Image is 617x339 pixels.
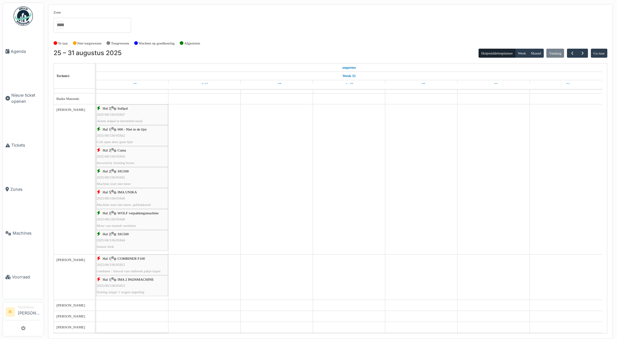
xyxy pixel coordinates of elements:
[416,80,427,88] a: 29 augustus 2025
[56,258,85,262] span: [PERSON_NAME]
[97,105,167,124] div: |
[5,305,41,320] a: IK Technicus[PERSON_NAME]
[103,232,111,236] span: Hal 2
[103,169,111,173] span: Hal 2
[14,6,33,26] img: Badge_color-CXgf-gQk.svg
[3,255,44,299] a: Voorraad
[271,80,283,88] a: 27 augustus 2025
[343,80,355,88] a: 28 augustus 2025
[103,211,111,215] span: Hal 2
[341,63,358,72] a: 25 augustus 2025
[561,80,572,88] a: 31 augustus 2025
[117,106,128,110] span: Itallpal
[56,108,85,111] span: [PERSON_NAME]
[567,49,578,58] button: Vorige
[3,167,44,211] a: Zones
[56,97,79,101] span: Buiku Matondo
[97,284,125,287] span: 2025/08/336/05853
[184,41,200,46] label: Afgesloten
[97,210,167,229] div: |
[488,80,500,88] a: 30 augustus 2025
[97,269,161,273] span: combiner : fotocel van ontbreek pakje kapot
[97,133,125,137] span: 2025/08/336/05842
[56,20,64,30] input: Alles
[103,190,111,194] span: Hal 5
[97,175,125,179] span: 2025/08/336/05845
[56,74,69,78] span: Technici
[103,127,111,131] span: Hal 1
[117,232,129,236] span: SIG500
[58,41,68,46] label: Te laat
[56,303,85,307] span: [PERSON_NAME]
[97,196,125,200] span: 2025/08/336/05846
[3,29,44,73] a: Agenda
[103,106,111,110] span: Hal 2
[117,169,129,173] span: SIG500
[97,161,135,165] span: Incorrectly forming boxes
[341,72,357,80] a: Week 35
[111,41,129,46] label: Toegewezen
[12,274,41,280] span: Voorraad
[97,154,125,158] span: 2025/08/336/05850
[515,49,529,58] button: Week
[97,290,144,294] span: Storing zuiger 1 wagen stapeling
[3,73,44,123] a: Nieuw ticket openen
[97,189,167,208] div: |
[11,142,41,148] span: Tickets
[11,48,41,54] span: Agenda
[18,305,41,319] li: [PERSON_NAME]
[528,49,544,58] button: Maand
[97,224,136,228] span: Moer van insteek versleten
[546,49,564,58] button: Vandaag
[103,277,111,281] span: Hal 1
[3,123,44,167] a: Tickets
[3,211,44,255] a: Machines
[97,231,167,250] div: |
[117,277,154,281] span: IMA 2 PADSMACHINE
[97,203,151,207] span: Machine start niet meer: geblokkeerd
[117,211,158,215] span: WOLF verpakkingsmachine
[97,245,114,248] span: Sensor klok
[577,49,588,58] button: Volgende
[139,41,175,46] label: Wachten op goedkeuring
[97,256,167,274] div: |
[97,263,125,266] span: 2025/08/336/05852
[97,119,143,123] span: Alarm italpal te herstellen nood
[56,325,85,329] span: [PERSON_NAME]
[97,238,125,242] span: 2025/08/336/05844
[97,276,167,295] div: |
[97,168,167,187] div: |
[54,49,122,57] h2: 25 – 31 augustus 2025
[5,307,15,317] li: IK
[97,217,125,221] span: 2025/08/336/05848
[591,49,608,58] button: Ga naar
[11,92,41,104] span: Nieuw ticket openen
[117,127,147,131] span: 000 - Niet in de lijst
[97,147,167,166] div: |
[479,49,515,58] button: Hulpmiddelenplanner
[103,148,111,152] span: Hal 2
[54,10,61,15] label: Zone
[97,112,125,116] span: 2025/08/336/05847
[126,80,138,88] a: 25 augustus 2025
[117,148,126,152] span: Cama
[199,80,210,88] a: 26 augustus 2025
[103,257,111,260] span: Hal 1
[13,230,41,236] span: Machines
[97,182,131,186] span: Machine start niet meer
[97,126,167,145] div: |
[117,257,145,260] span: COMBINER F100
[18,305,41,310] div: Technicus
[10,186,41,192] span: Zones
[56,314,85,318] span: [PERSON_NAME]
[77,41,101,46] label: Niet toegewezen
[117,190,137,194] span: IMA UNIKA
[97,140,133,144] span: Coli open door geen lijm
